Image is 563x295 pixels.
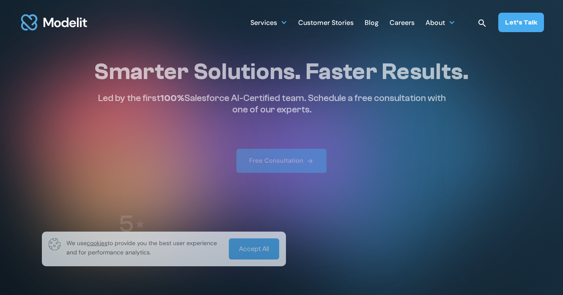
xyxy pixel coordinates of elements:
[250,14,287,30] div: Services
[426,15,445,32] div: About
[19,9,89,36] a: home
[94,58,469,86] h1: Smarter Solutions. Faster Results.
[249,156,303,165] div: Free Consultation
[19,9,89,36] img: modelit logo
[298,14,354,30] a: Customer Stories
[505,18,537,27] div: Let’s Talk
[229,238,279,259] a: Accept All
[426,14,455,30] div: About
[365,15,379,32] div: Blog
[135,219,145,229] img: Stars
[66,238,223,257] p: We use to provide you the best user experience and for performance analytics.
[87,239,107,247] span: cookies
[306,157,314,165] img: arrow right
[390,15,415,32] div: Careers
[250,15,277,32] div: Services
[390,14,415,30] a: Careers
[160,93,184,104] span: 100%
[298,15,354,32] div: Customer Stories
[498,13,544,32] a: Let’s Talk
[365,14,379,30] a: Blog
[119,212,132,236] p: 5
[236,149,327,173] a: Free Consultation
[94,93,450,115] p: Led by the first Salesforce AI-Certified team. Schedule a free consultation with one of our experts.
